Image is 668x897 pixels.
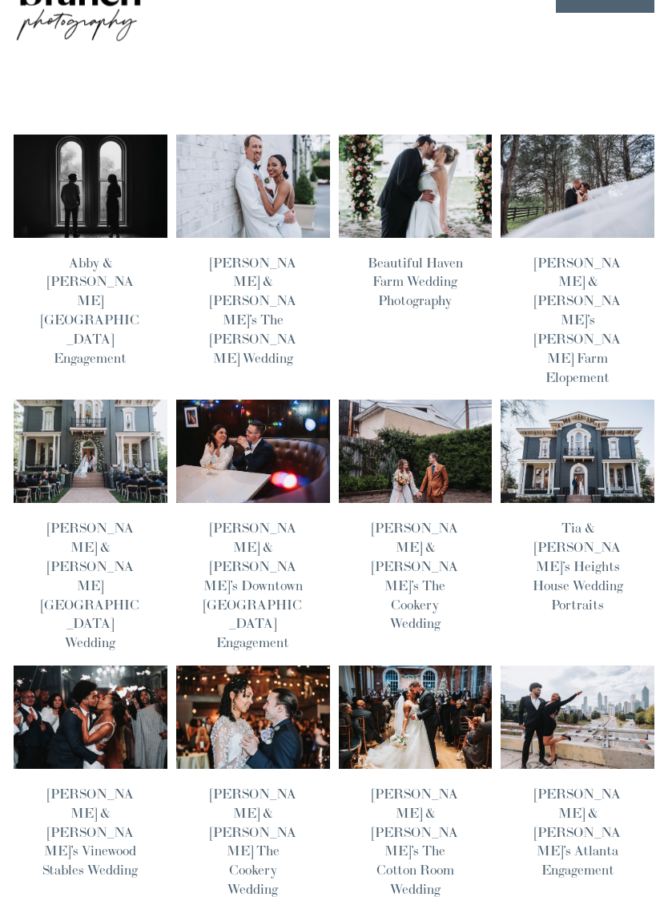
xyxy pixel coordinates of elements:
[500,665,655,769] img: Shakira &amp; Shawn’s Atlanta Engagement
[13,400,168,504] img: Chantel &amp; James’ Heights House Hotel Wedding
[13,665,168,769] img: Shakira &amp; Shawn’s Vinewood Stables Wedding
[372,519,458,632] a: [PERSON_NAME] & [PERSON_NAME]’s The Cookery Wedding
[41,519,139,651] a: [PERSON_NAME] & [PERSON_NAME][GEOGRAPHIC_DATA] Wedding
[500,134,655,238] img: Stephania &amp; Mark’s Gentry Farm Elopement
[338,134,493,238] img: Beautiful Haven Farm Wedding Photography
[338,665,493,769] img: Lauren &amp; Ian’s The Cotton Room Wedding
[175,400,331,504] img: Lorena &amp; Tom’s Downtown Durham Engagement
[500,400,655,504] img: Tia &amp; Obinna’s Heights House Wedding Portraits
[368,254,463,310] a: Beautiful Haven Farm Wedding Photography
[533,519,623,613] a: Tia & [PERSON_NAME]’s Heights House Wedding Portraits
[175,134,331,238] img: Bella &amp; Mike’s The Maxwell Raleigh Wedding
[175,665,331,769] img: Bethany &amp; Alexander’s The Cookery Wedding
[338,400,493,504] img: Jacqueline &amp; Timo’s The Cookery Wedding
[210,254,296,367] a: [PERSON_NAME] & [PERSON_NAME]’s The [PERSON_NAME] Wedding
[534,785,621,879] a: [PERSON_NAME] & [PERSON_NAME]’s Atlanta Engagement
[203,519,303,651] a: [PERSON_NAME] & [PERSON_NAME]’s Downtown [GEOGRAPHIC_DATA] Engagement
[13,134,168,238] img: Abby &amp; Reed’s Heights House Hotel Engagement
[534,254,621,386] a: [PERSON_NAME] & [PERSON_NAME]’s [PERSON_NAME] Farm Elopement
[42,785,138,879] a: [PERSON_NAME] & [PERSON_NAME]’s Vinewood Stables Wedding
[41,254,139,367] a: Abby & [PERSON_NAME][GEOGRAPHIC_DATA] Engagement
